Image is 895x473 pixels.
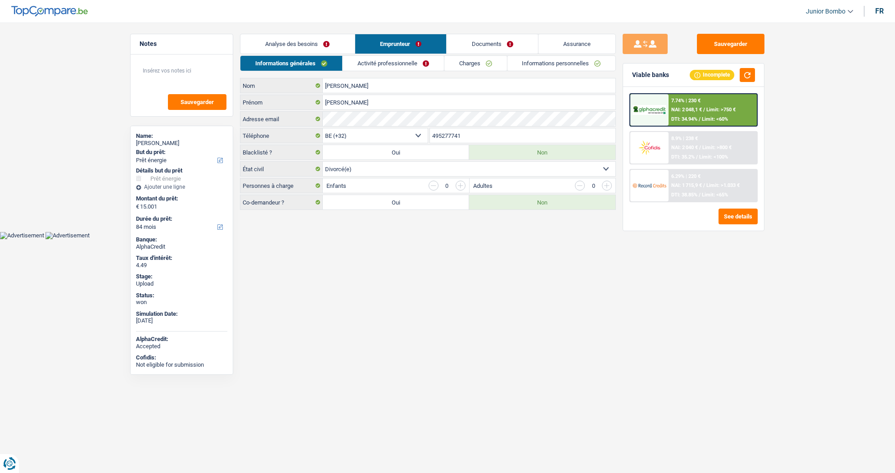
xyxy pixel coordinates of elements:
span: NAI: 1 715,9 € [671,182,702,188]
span: DTI: 34.94% [671,116,697,122]
a: Assurance [538,34,616,54]
div: Incomplete [690,70,734,80]
label: Co-demandeur ? [240,195,323,209]
a: Charges [444,56,507,71]
label: Non [469,145,615,159]
button: Sauvegarder [168,94,226,110]
label: Non [469,195,615,209]
div: 4.49 [136,262,227,269]
img: Cofidis [633,139,666,156]
label: État civil [240,162,323,176]
div: Banque: [136,236,227,243]
a: Informations personnelles [507,56,616,71]
label: Téléphone [240,128,323,143]
div: 8.9% | 238 € [671,136,698,141]
div: fr [875,7,884,15]
div: AlphaCredit: [136,336,227,343]
label: Nom [240,78,323,93]
label: Prénom [240,95,323,109]
a: Informations générales [240,56,342,71]
h5: Notes [140,40,224,48]
div: Status: [136,292,227,299]
label: But du prêt: [136,149,226,156]
div: Simulation Date: [136,310,227,318]
button: Sauvegarder [697,34,764,54]
div: AlphaCredit [136,243,227,250]
div: 6.29% | 220 € [671,173,701,179]
div: [PERSON_NAME] [136,140,227,147]
img: Advertisement [45,232,90,239]
img: TopCompare Logo [11,6,88,17]
label: Blacklisté ? [240,145,323,159]
label: Montant du prêt: [136,195,226,202]
div: Not eligible for submission [136,361,227,368]
span: / [696,154,698,160]
label: Enfants [326,183,346,189]
a: Analyse des besoins [240,34,355,54]
a: Documents [447,34,538,54]
div: Name: [136,132,227,140]
div: [DATE] [136,317,227,324]
input: 401020304 [430,128,616,143]
span: DTI: 38.85% [671,192,697,198]
span: Limit: >1.033 € [706,182,740,188]
div: Ajouter une ligne [136,184,227,190]
div: 7.74% | 230 € [671,98,701,104]
span: Junior Bombo [806,8,845,15]
span: € [136,203,139,210]
span: / [703,182,705,188]
label: Adultes [473,183,493,189]
div: Upload [136,280,227,287]
label: Personnes à charge [240,178,323,193]
div: Accepted [136,343,227,350]
div: Cofidis: [136,354,227,361]
span: Limit: >800 € [702,145,732,150]
label: Adresse email [240,112,323,126]
a: Activité professionnelle [343,56,444,71]
div: 0 [443,183,451,189]
span: Sauvegarder [181,99,214,105]
span: Limit: >750 € [706,107,736,113]
span: Limit: <65% [702,192,728,198]
label: Durée du prêt: [136,215,226,223]
span: NAI: 2 040 € [671,145,698,150]
span: / [699,192,701,198]
div: Détails but du prêt [136,167,227,174]
span: / [699,116,701,122]
a: Junior Bombo [799,4,853,19]
button: See details [719,209,758,224]
img: Record Credits [633,177,666,194]
span: / [703,107,705,113]
span: DTI: 35.2% [671,154,695,160]
div: Taux d'intérêt: [136,255,227,262]
div: Viable banks [632,71,669,79]
div: 0 [589,183,597,189]
label: Oui [323,145,469,159]
a: Emprunteur [355,34,447,54]
img: AlphaCredit [633,105,666,115]
span: Limit: <60% [702,116,728,122]
span: Limit: <100% [699,154,728,160]
span: / [699,145,701,150]
label: Oui [323,195,469,209]
span: NAI: 2 048,1 € [671,107,702,113]
div: won [136,299,227,306]
div: Stage: [136,273,227,280]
